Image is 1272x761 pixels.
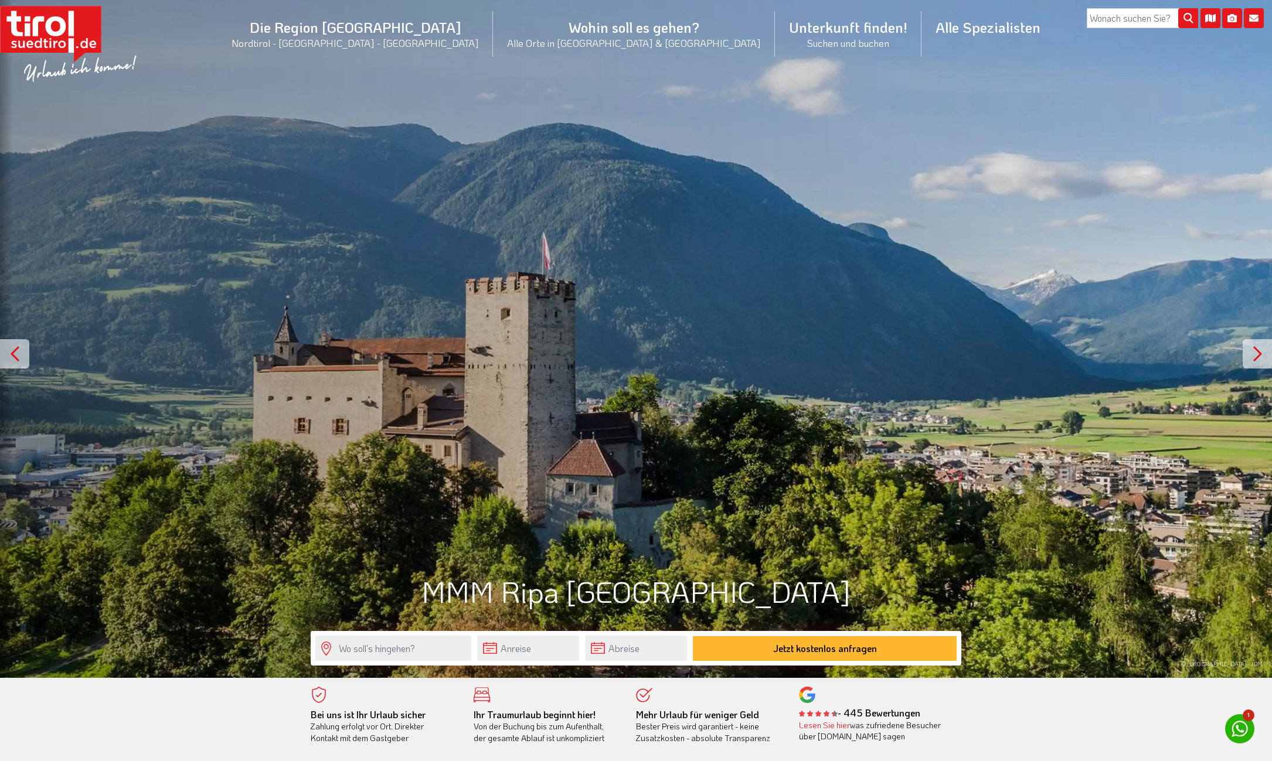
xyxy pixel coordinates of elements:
small: Nordtirol - [GEOGRAPHIC_DATA] - [GEOGRAPHIC_DATA] [232,36,479,49]
div: Zahlung erfolgt vor Ort. Direkter Kontakt mit dem Gastgeber [311,709,456,744]
div: was zufriedene Besucher über [DOMAIN_NAME] sagen [799,719,944,742]
b: Ihr Traumurlaub beginnt hier! [474,708,596,721]
div: Bester Preis wird garantiert - keine Zusatzkosten - absolute Transparenz [636,709,781,744]
div: Von der Buchung bis zum Aufenthalt, der gesamte Ablauf ist unkompliziert [474,709,619,744]
a: 1 [1225,714,1254,743]
b: Mehr Urlaub für weniger Geld [636,708,759,721]
span: 1 [1243,709,1254,721]
h1: MMM Ripa [GEOGRAPHIC_DATA] [311,575,961,608]
input: Abreise [585,636,687,661]
a: Die Region [GEOGRAPHIC_DATA]Nordtirol - [GEOGRAPHIC_DATA] - [GEOGRAPHIC_DATA] [217,5,493,62]
i: Fotogalerie [1222,8,1242,28]
i: Kontakt [1244,8,1264,28]
small: Alle Orte in [GEOGRAPHIC_DATA] & [GEOGRAPHIC_DATA] [507,36,761,49]
a: Wohin soll es gehen?Alle Orte in [GEOGRAPHIC_DATA] & [GEOGRAPHIC_DATA] [493,5,775,62]
input: Wonach suchen Sie? [1087,8,1198,28]
b: Bei uns ist Ihr Urlaub sicher [311,708,426,721]
a: Unterkunft finden!Suchen und buchen [775,5,921,62]
a: Alle Spezialisten [921,5,1055,49]
button: Jetzt kostenlos anfragen [693,636,957,661]
b: - 445 Bewertungen [799,707,920,719]
small: Suchen und buchen [789,36,907,49]
a: Lesen Sie hier [799,719,850,731]
input: Wo soll's hingehen? [315,636,471,661]
input: Anreise [477,636,579,661]
i: Karte öffnen [1200,8,1220,28]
